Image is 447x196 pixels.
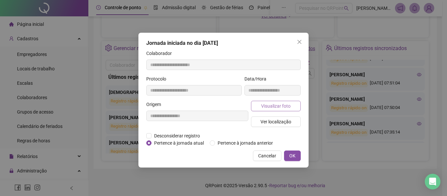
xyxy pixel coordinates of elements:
div: Jornada iniciada no dia [DATE] [146,39,301,47]
button: OK [284,151,301,161]
span: Pertence à jornada atual [152,139,206,147]
span: Pertence à jornada anterior [215,139,276,147]
span: Cancelar [258,152,276,159]
label: Colaborador [146,50,176,57]
span: close [297,39,302,45]
span: Ver localização [260,118,291,125]
label: Origem [146,101,165,108]
button: Cancelar [253,151,281,161]
button: Ver localização [251,116,301,127]
label: Protocolo [146,75,170,82]
span: Visualizar foto [261,102,291,110]
span: Desconsiderar registro [152,132,203,139]
button: Close [294,37,305,47]
label: Data/Hora [244,75,271,82]
span: OK [289,152,295,159]
button: Visualizar foto [251,101,301,111]
div: Open Intercom Messenger [425,174,440,189]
